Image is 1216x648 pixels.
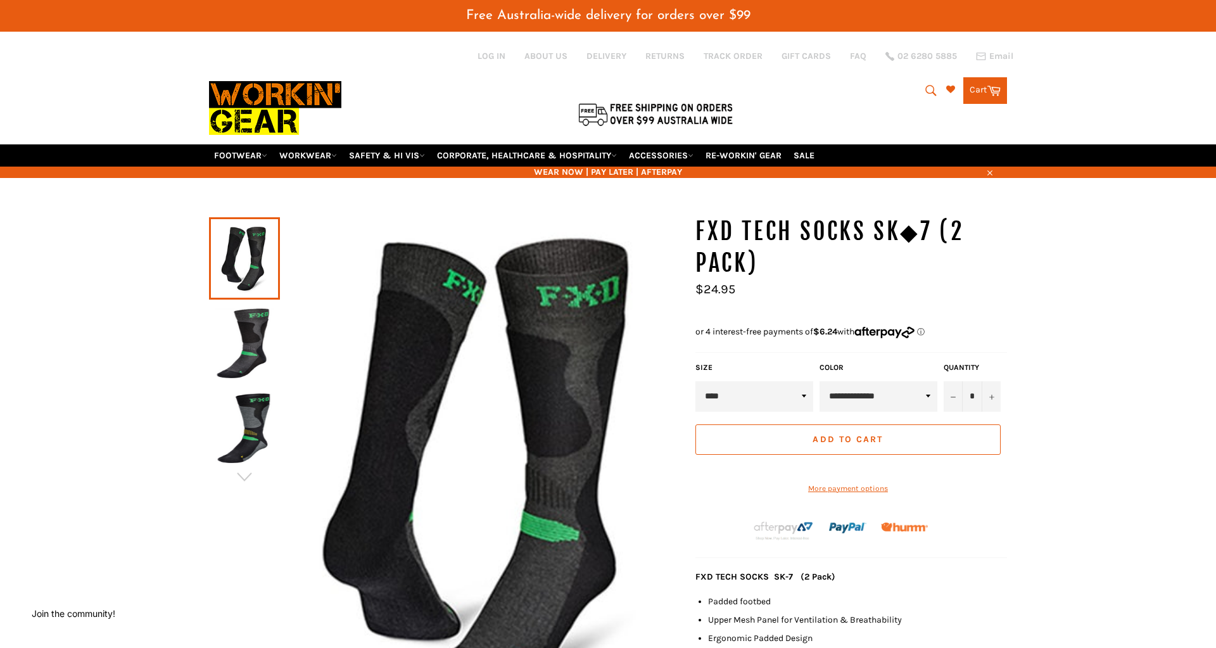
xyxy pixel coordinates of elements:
a: TRACK ORDER [704,50,763,62]
label: Quantity [944,362,1001,373]
a: WORKWEAR [274,144,342,167]
button: Reduce item quantity by one [944,381,963,412]
img: paypal.png [829,509,866,547]
a: Cart [963,77,1007,104]
span: $24.95 [695,282,735,296]
a: FAQ [850,50,866,62]
a: GIFT CARDS [782,50,831,62]
a: CORPORATE, HEALTHCARE & HOSPITALITY [432,144,622,167]
a: DELIVERY [586,50,626,62]
img: Flat $9.95 shipping Australia wide [576,101,735,127]
a: 02 6280 5885 [885,52,957,61]
button: Increase item quantity by one [982,381,1001,412]
span: Email [989,52,1013,61]
a: Email [976,51,1013,61]
span: 02 6280 5885 [897,52,957,61]
li: Ergonomic Padded Design [708,632,1007,644]
h1: FXD Tech Socks SK◆7 (2 Pack) [695,216,1007,279]
img: Humm_core_logo_RGB-01_300x60px_small_195d8312-4386-4de7-b182-0ef9b6303a37.png [881,523,928,532]
a: RETURNS [645,50,685,62]
label: Color [820,362,937,373]
img: Workin Gear leaders in Workwear, Safety Boots, PPE, Uniforms. Australia's No.1 in Workwear [209,72,341,144]
label: Size [695,362,813,373]
img: FXD Tech Socks SK◆7 (2 Pack) - Workin Gear [215,393,274,463]
a: SAFETY & HI VIS [344,144,430,167]
span: Add to Cart [813,434,883,445]
img: FXD Tech Socks SK◆7 (2 Pack) - Workin Gear [215,308,274,378]
li: Upper Mesh Panel for Ventilation & Breathability [708,614,1007,626]
a: FOOTWEAR [209,144,272,167]
a: ACCESSORIES [624,144,699,167]
li: Padded footbed [708,595,1007,607]
span: Free Australia-wide delivery for orders over $99 [466,9,750,22]
a: ABOUT US [524,50,567,62]
a: RE-WORKIN' GEAR [700,144,787,167]
img: Afterpay-Logo-on-dark-bg_large.png [752,520,814,542]
a: Log in [478,51,505,61]
button: Join the community! [32,608,115,619]
strong: FXD TECH SOCKS SK-7 (2 Pack) [695,571,835,582]
button: Add to Cart [695,424,1001,455]
a: More payment options [695,483,1001,494]
a: SALE [788,144,820,167]
span: WEAR NOW | PAY LATER | AFTERPAY [209,166,1007,178]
